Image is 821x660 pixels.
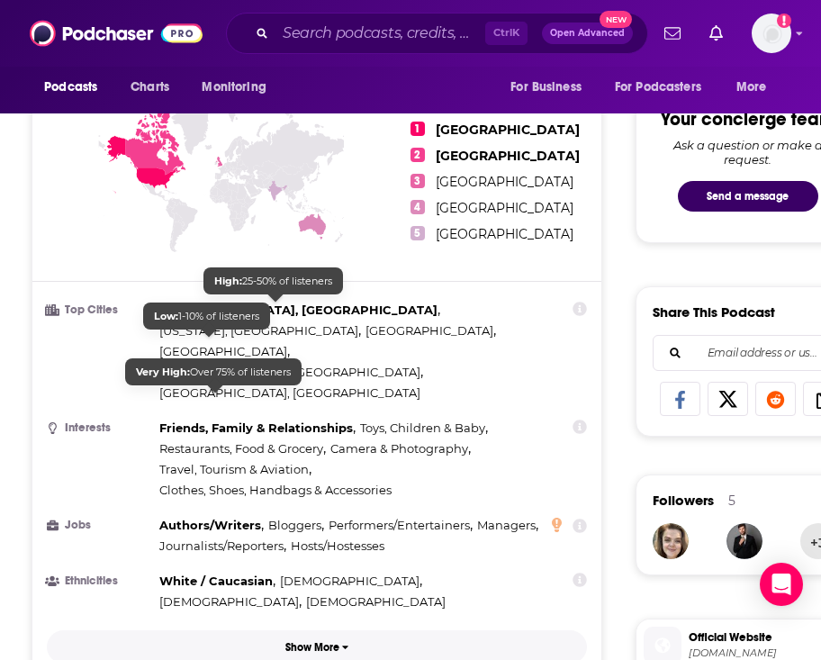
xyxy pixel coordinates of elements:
span: Performers/Entertainers [329,518,470,532]
span: 4 [410,200,425,214]
button: open menu [498,70,604,104]
span: , [159,515,264,536]
span: Travel, Tourism & Aviation [159,462,309,476]
span: , [280,571,422,592]
span: Authors/Writers [159,518,261,532]
b: Low: [154,310,178,322]
span: [GEOGRAPHIC_DATA] [436,200,573,216]
span: , [365,321,496,341]
span: , [360,418,488,438]
span: Over 75% of listeners [136,366,291,378]
span: , [159,571,275,592]
span: [US_STATE], [GEOGRAPHIC_DATA] [159,323,358,338]
span: 3 [410,174,425,188]
span: Toys, Children & Baby [360,420,485,435]
span: Journalists/Reporters [159,538,284,553]
span: Charts [131,75,169,100]
span: Ctrl K [485,22,528,45]
span: 1 [410,122,425,136]
a: Show notifications dropdown [657,18,688,49]
span: , [159,341,290,362]
svg: Add a profile image [777,14,791,28]
span: Podcasts [44,75,97,100]
span: Camera & Photography [330,441,468,456]
span: Managers [477,518,536,532]
span: Restaurants, Food & Grocery [159,441,323,456]
span: Monitoring [202,75,266,100]
a: Share on Reddit [755,382,796,416]
span: For Business [510,75,582,100]
span: Logged in as HavasFormulab2b [752,14,791,53]
h3: Jobs [47,520,152,531]
span: [DEMOGRAPHIC_DATA] [306,594,446,609]
span: 25-50% of listeners [214,275,332,287]
span: Open Advanced [550,29,625,38]
h3: Ethnicities [47,575,152,587]
span: , [268,515,324,536]
span: For Podcasters [615,75,701,100]
span: [DEMOGRAPHIC_DATA] [280,574,420,588]
img: JohirMia [726,523,762,559]
span: , [159,418,356,438]
span: [GEOGRAPHIC_DATA] [365,323,493,338]
span: , [159,438,326,459]
button: Show profile menu [752,14,791,53]
img: autumnrae94 [653,523,689,559]
span: , [159,592,302,612]
span: More [736,75,767,100]
span: , [159,300,440,321]
h3: Top Cities [47,304,152,316]
button: Send a message [678,181,818,212]
span: , [330,438,471,459]
span: [GEOGRAPHIC_DATA] [436,174,573,190]
div: 5 [728,493,735,509]
div: Open Intercom Messenger [760,563,803,606]
span: 1-10% of listeners [154,310,259,322]
a: Charts [119,70,180,104]
span: , [159,536,286,556]
b: High: [214,275,242,287]
button: open menu [32,70,121,104]
span: 2 [410,148,425,162]
button: Open AdvancedNew [542,23,633,44]
span: White / Caucasian [159,574,273,588]
h3: Interests [47,422,152,434]
div: Search podcasts, credits, & more... [226,13,648,54]
span: Followers [653,492,714,509]
span: , [159,459,311,480]
a: Show notifications dropdown [702,18,730,49]
span: [DEMOGRAPHIC_DATA] [159,594,299,609]
span: Friends, Family & Relationships [159,420,353,435]
span: [GEOGRAPHIC_DATA], [GEOGRAPHIC_DATA] [159,303,438,317]
a: Share on Facebook [660,382,700,416]
input: Search podcasts, credits, & more... [275,19,485,48]
span: , [159,321,361,341]
span: [GEOGRAPHIC_DATA] [436,148,580,164]
img: Podchaser - Follow, Share and Rate Podcasts [30,16,203,50]
span: [GEOGRAPHIC_DATA] [159,344,287,358]
a: Share on X/Twitter [708,382,748,416]
span: 5 [410,226,425,240]
button: open menu [189,70,289,104]
span: [GEOGRAPHIC_DATA], [GEOGRAPHIC_DATA] [159,385,420,400]
h3: Share This Podcast [653,303,775,321]
span: Bloggers [268,518,321,532]
span: Clothes, Shoes, Handbags & Accessories [159,483,392,497]
b: Very High: [136,366,190,378]
span: Hosts/Hostesses [291,538,384,553]
span: [GEOGRAPHIC_DATA] [436,122,580,138]
span: , [329,515,473,536]
button: open menu [603,70,727,104]
button: open menu [724,70,789,104]
span: , [477,515,538,536]
span: [GEOGRAPHIC_DATA] [436,226,573,242]
img: User Profile [752,14,791,53]
p: Show More [285,641,339,654]
span: New [600,11,632,28]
